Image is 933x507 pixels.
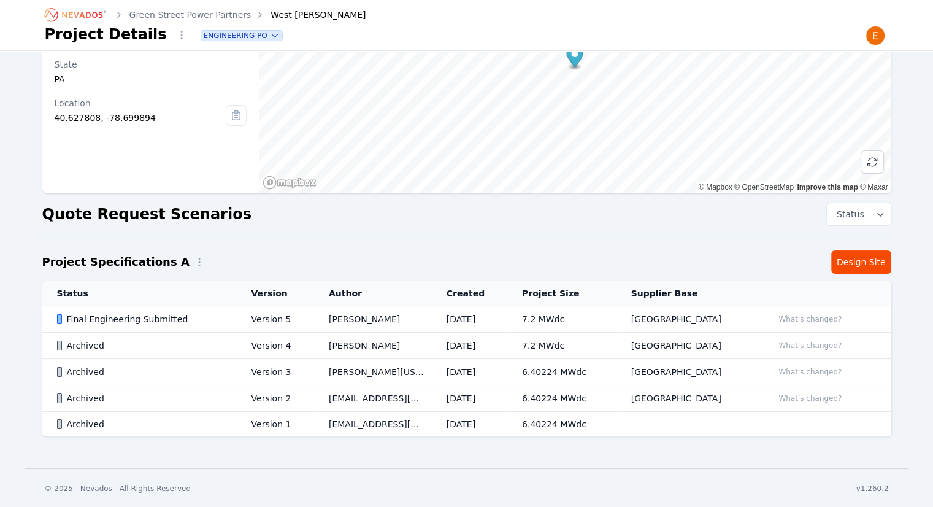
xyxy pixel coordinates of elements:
th: Project Size [507,281,616,306]
div: Archived [57,418,231,430]
div: Archived [57,339,231,352]
td: [DATE] [432,306,507,333]
td: [EMAIL_ADDRESS][DOMAIN_NAME] [314,412,432,437]
span: Status [832,208,864,220]
div: Archived [57,366,231,378]
div: State [55,58,247,71]
td: [GEOGRAPHIC_DATA] [616,385,759,412]
td: [PERSON_NAME][US_STATE] [314,359,432,385]
td: [GEOGRAPHIC_DATA] [616,306,759,333]
th: Author [314,281,432,306]
td: [GEOGRAPHIC_DATA] [616,333,759,359]
tr: ArchivedVersion 2[EMAIL_ADDRESS][DOMAIN_NAME][DATE]6.40224 MWdc[GEOGRAPHIC_DATA]What's changed? [42,385,891,412]
button: Engineering PO [201,31,282,41]
div: Archived [57,392,231,404]
button: What's changed? [773,312,847,326]
a: OpenStreetMap [734,183,794,192]
h1: Project Details [45,25,167,44]
a: Green Street Power Partners [129,9,251,21]
div: 40.627808, -78.699894 [55,112,226,124]
td: [DATE] [432,385,507,412]
td: [GEOGRAPHIC_DATA] [616,359,759,385]
td: Version 2 [236,385,313,412]
th: Supplier Base [616,281,759,306]
td: [EMAIL_ADDRESS][DOMAIN_NAME] [314,385,432,412]
button: What's changed? [773,339,847,352]
td: Version 4 [236,333,313,359]
div: Final Engineering Submitted [57,313,231,325]
button: Status [827,203,891,225]
td: 6.40224 MWdc [507,385,616,412]
td: [DATE] [432,333,507,359]
img: Emily Walker [866,26,885,45]
th: Version [236,281,313,306]
td: 7.2 MWdc [507,333,616,359]
td: Version 1 [236,412,313,437]
td: [PERSON_NAME] [314,306,432,333]
button: What's changed? [773,365,847,379]
td: Version 3 [236,359,313,385]
tr: ArchivedVersion 3[PERSON_NAME][US_STATE][DATE]6.40224 MWdc[GEOGRAPHIC_DATA]What's changed? [42,359,891,385]
a: Improve this map [797,183,858,192]
th: Status [42,281,237,306]
h2: Project Specifications A [42,253,190,271]
div: Location [55,97,226,109]
td: 6.40224 MWdc [507,412,616,437]
tr: ArchivedVersion 4[PERSON_NAME][DATE]7.2 MWdc[GEOGRAPHIC_DATA]What's changed? [42,333,891,359]
tr: Final Engineering SubmittedVersion 5[PERSON_NAME][DATE]7.2 MWdc[GEOGRAPHIC_DATA]What's changed? [42,306,891,333]
h2: Quote Request Scenarios [42,204,251,224]
a: Mapbox [699,183,732,192]
button: What's changed? [773,392,847,405]
a: Mapbox homepage [263,176,317,190]
td: 7.2 MWdc [507,306,616,333]
a: Design Site [831,250,891,274]
div: West [PERSON_NAME] [253,9,366,21]
tr: ArchivedVersion 1[EMAIL_ADDRESS][DOMAIN_NAME][DATE]6.40224 MWdc [42,412,891,437]
td: Version 5 [236,306,313,333]
div: Map marker [567,45,583,71]
td: [PERSON_NAME] [314,333,432,359]
td: [DATE] [432,412,507,437]
td: [DATE] [432,359,507,385]
td: 6.40224 MWdc [507,359,616,385]
div: PA [55,73,247,85]
div: v1.260.2 [856,484,889,493]
a: Maxar [860,183,888,192]
nav: Breadcrumb [45,5,366,25]
div: © 2025 - Nevados - All Rights Reserved [45,484,191,493]
th: Created [432,281,507,306]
